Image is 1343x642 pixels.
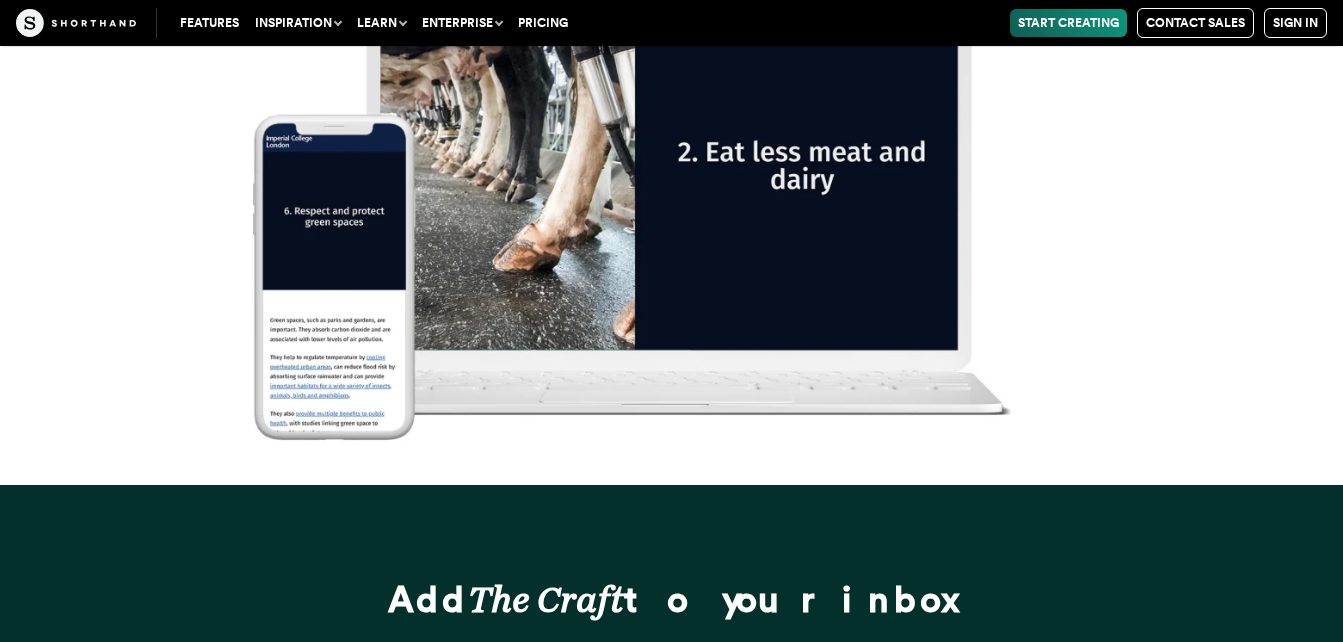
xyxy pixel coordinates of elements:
[322,581,1022,618] h3: Add to your inbox
[172,9,247,37] a: Features
[1010,9,1127,37] a: Start Creating
[510,9,576,37] a: Pricing
[16,9,136,37] img: The Craft
[414,9,510,37] button: Enterprise
[349,9,414,37] button: Learn
[468,577,624,621] em: The Craft
[1264,8,1327,38] a: Sign in
[1137,8,1254,38] a: Contact Sales
[247,9,349,37] button: Inspiration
